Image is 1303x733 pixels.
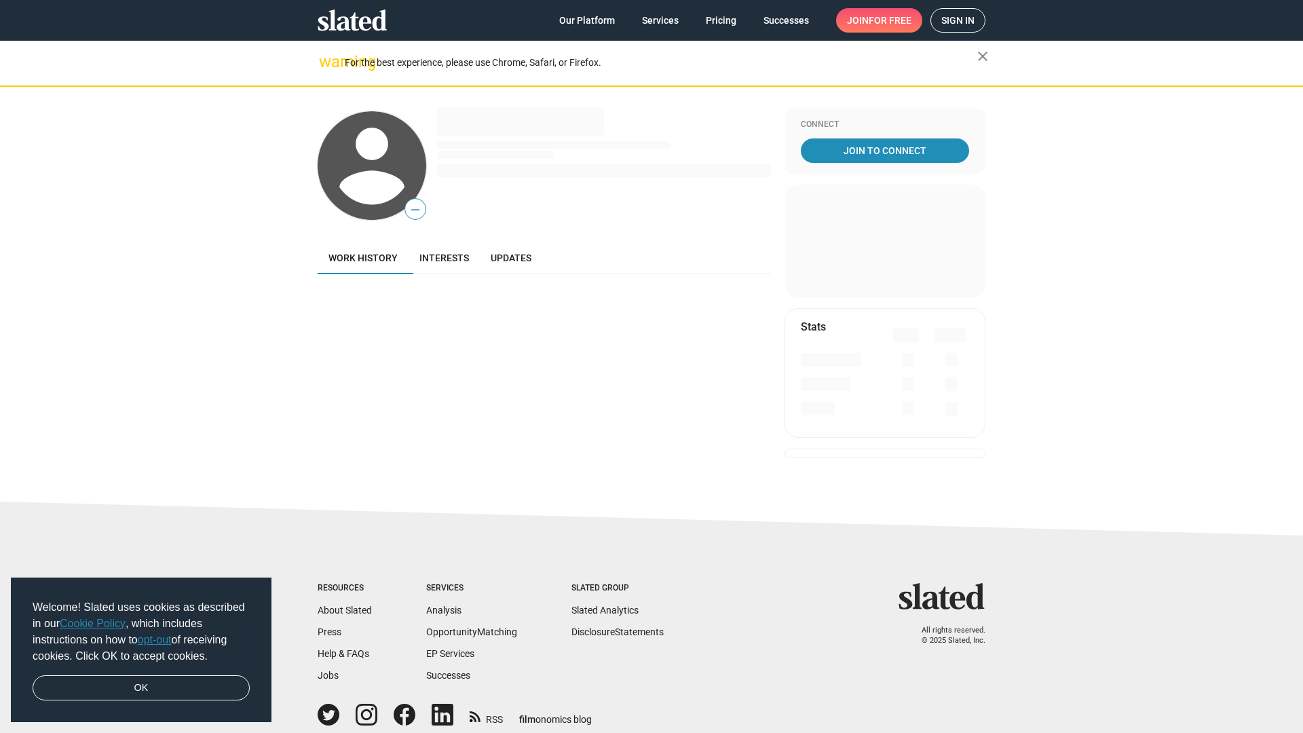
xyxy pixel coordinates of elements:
[426,670,470,681] a: Successes
[318,242,409,274] a: Work history
[801,320,826,334] mat-card-title: Stats
[318,605,372,616] a: About Slated
[491,252,531,263] span: Updates
[836,8,922,33] a: Joinfor free
[941,9,975,32] span: Sign in
[548,8,626,33] a: Our Platform
[930,8,985,33] a: Sign in
[426,626,517,637] a: OpportunityMatching
[753,8,820,33] a: Successes
[426,605,461,616] a: Analysis
[847,8,911,33] span: Join
[571,605,639,616] a: Slated Analytics
[519,702,592,726] a: filmonomics blog
[907,626,985,645] p: All rights reserved. © 2025 Slated, Inc.
[318,583,372,594] div: Resources
[138,634,172,645] a: opt-out
[631,8,690,33] a: Services
[345,54,977,72] div: For the best experience, please use Chrome, Safari, or Firefox.
[318,648,369,659] a: Help & FAQs
[559,8,615,33] span: Our Platform
[801,138,969,163] a: Join To Connect
[318,626,341,637] a: Press
[11,578,271,723] div: cookieconsent
[519,714,535,725] span: film
[426,648,474,659] a: EP Services
[642,8,679,33] span: Services
[869,8,911,33] span: for free
[470,705,503,726] a: RSS
[318,670,339,681] a: Jobs
[328,252,398,263] span: Work history
[319,54,335,70] mat-icon: warning
[975,48,991,64] mat-icon: close
[405,201,426,219] span: —
[571,626,664,637] a: DisclosureStatements
[480,242,542,274] a: Updates
[801,119,969,130] div: Connect
[409,242,480,274] a: Interests
[804,138,966,163] span: Join To Connect
[763,8,809,33] span: Successes
[426,583,517,594] div: Services
[695,8,747,33] a: Pricing
[571,583,664,594] div: Slated Group
[33,675,250,701] a: dismiss cookie message
[419,252,469,263] span: Interests
[33,599,250,664] span: Welcome! Slated uses cookies as described in our , which includes instructions on how to of recei...
[706,8,736,33] span: Pricing
[60,618,126,629] a: Cookie Policy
